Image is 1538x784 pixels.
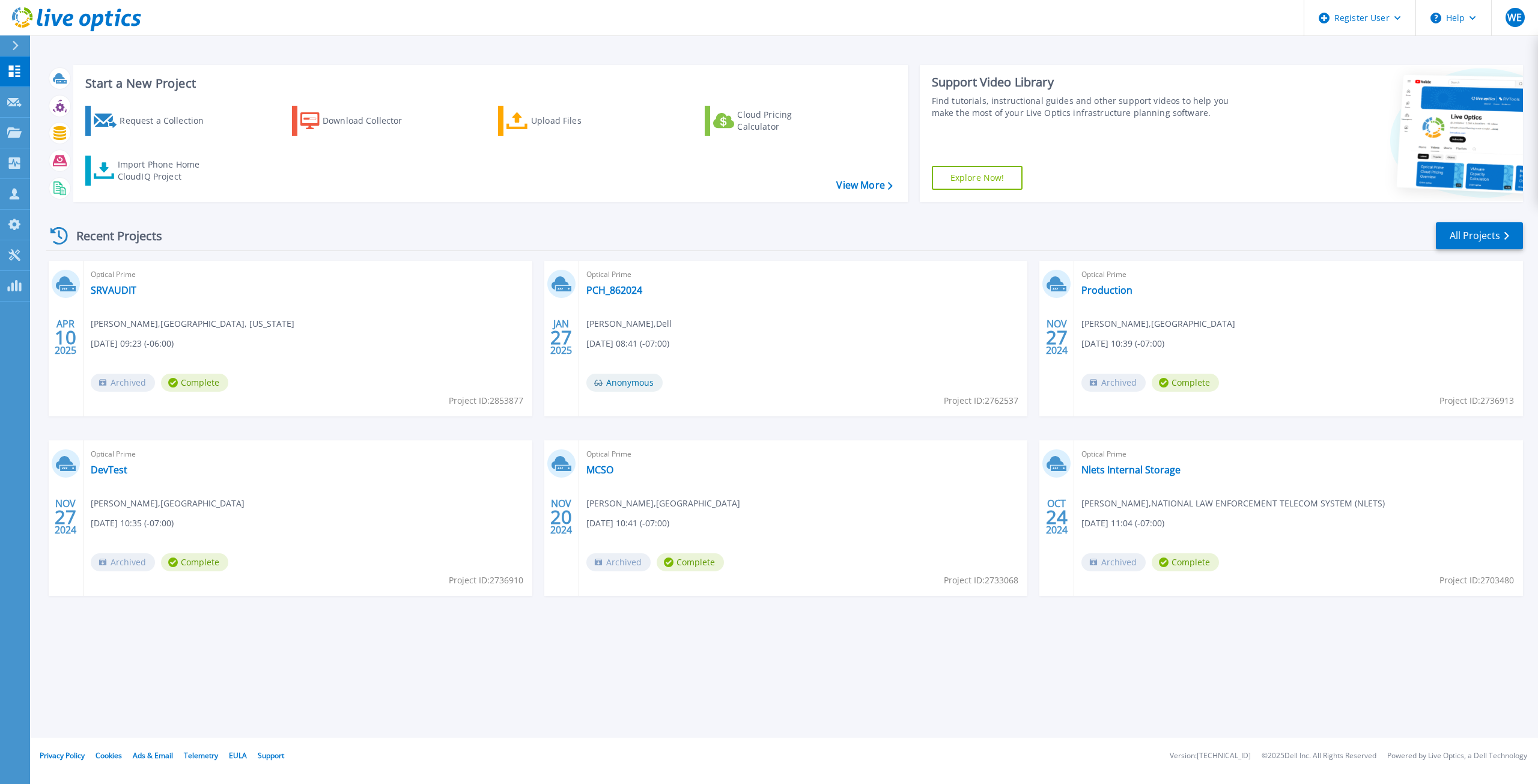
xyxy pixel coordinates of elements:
[91,448,525,461] span: Optical Prime
[586,497,740,510] span: [PERSON_NAME] , [GEOGRAPHIC_DATA]
[323,109,419,133] div: Download Collector
[118,159,211,183] div: Import Phone Home CloudIQ Project
[1081,497,1385,510] span: [PERSON_NAME] , NATIONAL LAW ENFORCEMENT TELECOM SYSTEM (NLETS)
[1439,394,1514,407] span: Project ID: 2736913
[550,332,572,342] span: 27
[1507,13,1522,22] span: WE
[91,337,174,350] span: [DATE] 09:23 (-06:00)
[586,517,669,530] span: [DATE] 10:41 (-07:00)
[55,332,76,342] span: 10
[932,74,1244,90] div: Support Video Library
[550,512,572,522] span: 20
[932,166,1023,190] a: Explore Now!
[657,553,724,571] span: Complete
[586,268,1021,281] span: Optical Prime
[586,448,1021,461] span: Optical Prime
[1387,752,1527,760] li: Powered by Live Optics, a Dell Technology
[91,553,155,571] span: Archived
[1081,268,1516,281] span: Optical Prime
[1170,752,1251,760] li: Version: [TECHNICAL_ID]
[1046,512,1068,522] span: 24
[449,574,523,587] span: Project ID: 2736910
[91,268,525,281] span: Optical Prime
[1081,517,1164,530] span: [DATE] 11:04 (-07:00)
[1152,553,1219,571] span: Complete
[292,106,426,136] a: Download Collector
[91,497,245,510] span: [PERSON_NAME] , [GEOGRAPHIC_DATA]
[85,77,892,90] h3: Start a New Project
[133,750,173,761] a: Ads & Email
[161,553,228,571] span: Complete
[184,750,218,761] a: Telemetry
[944,574,1018,587] span: Project ID: 2733068
[91,317,294,330] span: [PERSON_NAME] , [GEOGRAPHIC_DATA], [US_STATE]
[91,284,136,296] a: SRVAUDIT
[550,315,573,359] div: JAN 2025
[1439,574,1514,587] span: Project ID: 2703480
[449,394,523,407] span: Project ID: 2853877
[91,517,174,530] span: [DATE] 10:35 (-07:00)
[586,464,613,476] a: MCSO
[586,284,642,296] a: PCH_862024
[1081,284,1132,296] a: Production
[737,109,833,133] div: Cloud Pricing Calculator
[1081,553,1146,571] span: Archived
[836,180,892,191] a: View More
[1045,495,1068,539] div: OCT 2024
[498,106,632,136] a: Upload Files
[932,95,1244,119] div: Find tutorials, instructional guides and other support videos to help you make the most of your L...
[85,106,219,136] a: Request a Collection
[96,750,122,761] a: Cookies
[161,374,228,392] span: Complete
[1152,374,1219,392] span: Complete
[586,553,651,571] span: Archived
[229,750,247,761] a: EULA
[46,221,178,251] div: Recent Projects
[1046,332,1068,342] span: 27
[91,464,127,476] a: DevTest
[1081,464,1181,476] a: Nlets Internal Storage
[1436,222,1523,249] a: All Projects
[1081,374,1146,392] span: Archived
[120,109,216,133] div: Request a Collection
[1045,315,1068,359] div: NOV 2024
[944,394,1018,407] span: Project ID: 2762537
[54,315,77,359] div: APR 2025
[54,495,77,539] div: NOV 2024
[1262,752,1376,760] li: © 2025 Dell Inc. All Rights Reserved
[40,750,85,761] a: Privacy Policy
[586,374,663,392] span: Anonymous
[258,750,284,761] a: Support
[586,337,669,350] span: [DATE] 08:41 (-07:00)
[91,374,155,392] span: Archived
[705,106,839,136] a: Cloud Pricing Calculator
[1081,337,1164,350] span: [DATE] 10:39 (-07:00)
[550,495,573,539] div: NOV 2024
[531,109,627,133] div: Upload Files
[1081,448,1516,461] span: Optical Prime
[1081,317,1235,330] span: [PERSON_NAME] , [GEOGRAPHIC_DATA]
[586,317,672,330] span: [PERSON_NAME] , Dell
[55,512,76,522] span: 27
